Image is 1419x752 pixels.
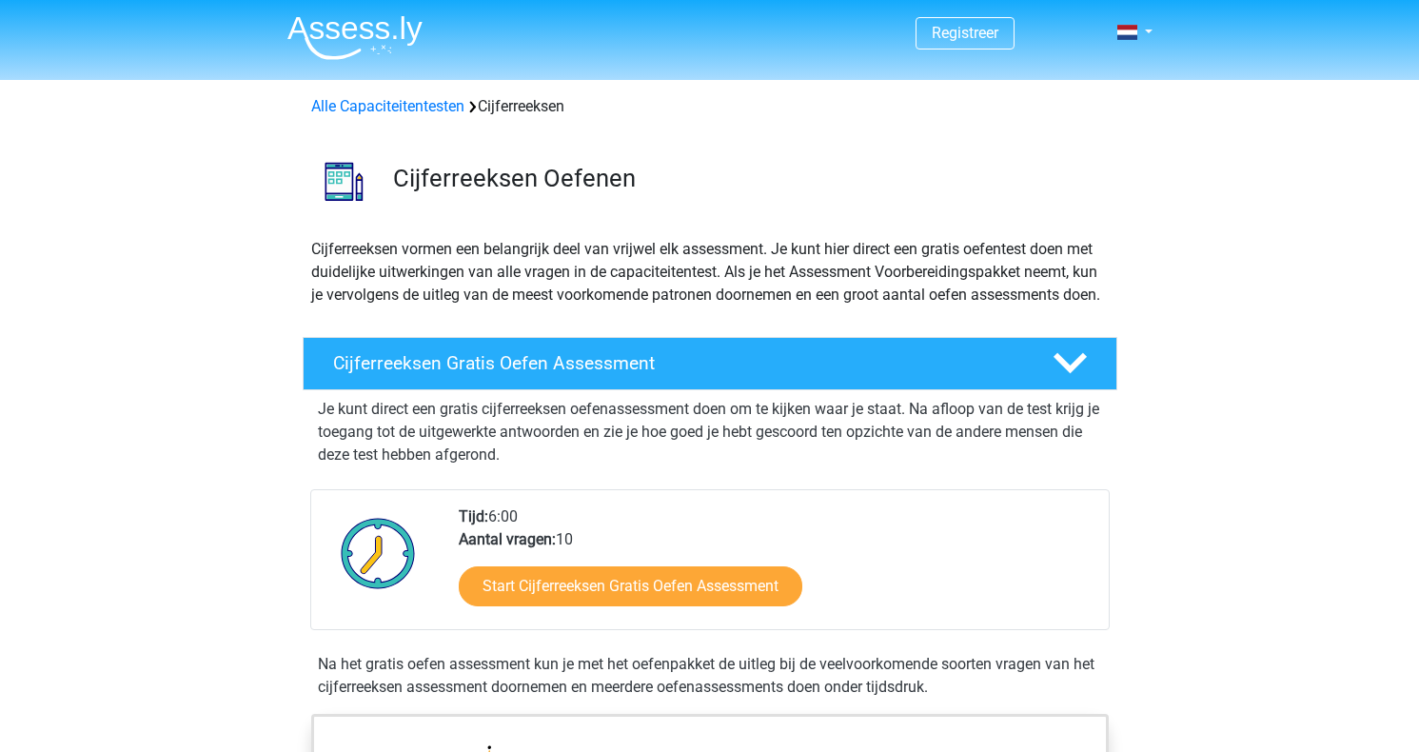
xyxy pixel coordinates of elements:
a: Start Cijferreeksen Gratis Oefen Assessment [459,566,802,606]
div: 6:00 10 [444,505,1108,629]
a: Cijferreeksen Gratis Oefen Assessment [295,337,1125,390]
p: Cijferreeksen vormen een belangrijk deel van vrijwel elk assessment. Je kunt hier direct een grat... [311,238,1109,307]
h4: Cijferreeksen Gratis Oefen Assessment [333,352,1022,374]
h3: Cijferreeksen Oefenen [393,164,1102,193]
a: Registreer [932,24,998,42]
b: Tijd: [459,507,488,525]
div: Na het gratis oefen assessment kun je met het oefenpakket de uitleg bij de veelvoorkomende soorte... [310,653,1110,699]
div: Cijferreeksen [304,95,1116,118]
a: Alle Capaciteitentesten [311,97,464,115]
img: cijferreeksen [304,141,384,222]
p: Je kunt direct een gratis cijferreeksen oefenassessment doen om te kijken waar je staat. Na afloo... [318,398,1102,466]
b: Aantal vragen: [459,530,556,548]
img: Klok [330,505,426,601]
img: Assessly [287,15,423,60]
